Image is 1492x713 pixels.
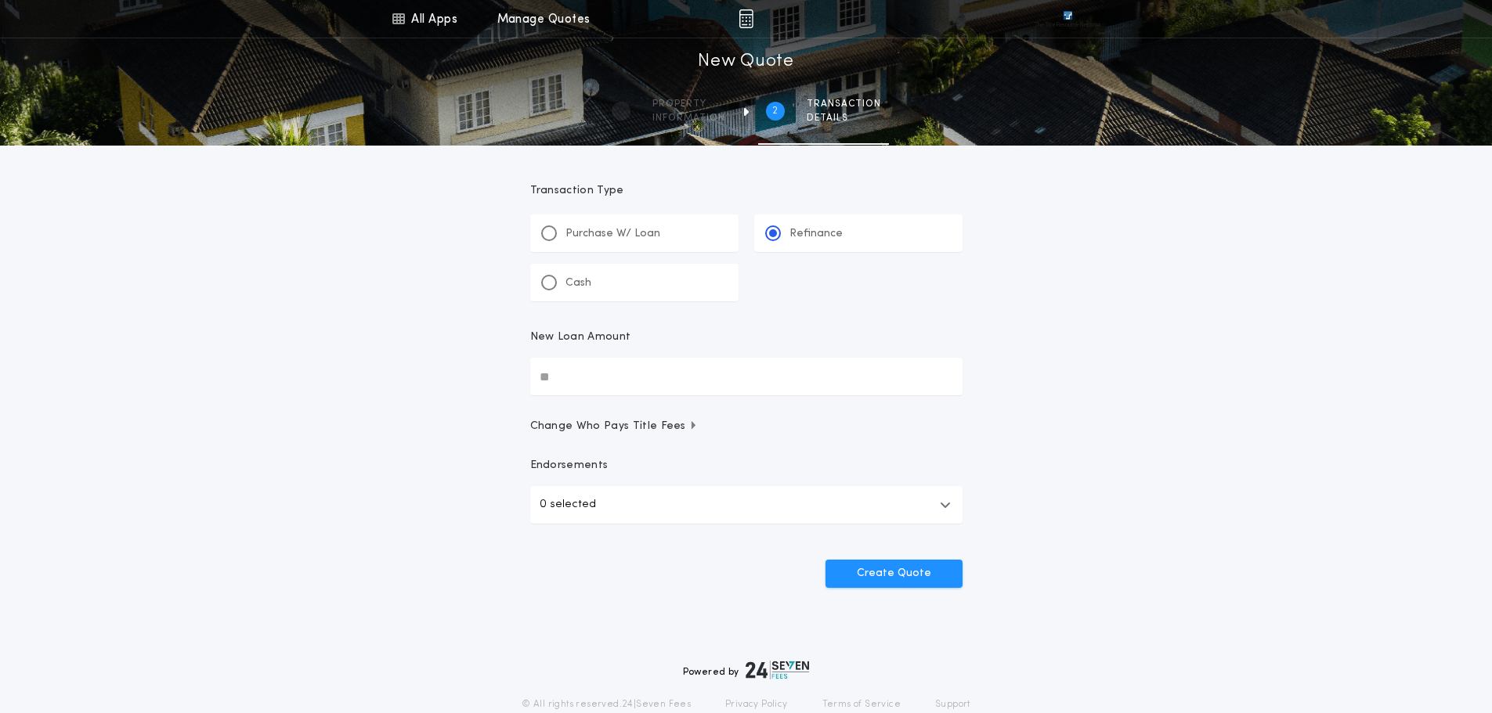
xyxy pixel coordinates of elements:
[530,486,963,524] button: 0 selected
[746,661,810,679] img: logo
[530,419,963,434] button: Change Who Pays Title Fees
[698,49,793,74] h1: New Quote
[935,698,970,711] a: Support
[652,112,725,124] span: information
[1035,11,1100,27] img: vs-icon
[565,275,591,291] p: Cash
[540,495,596,514] p: 0 selected
[807,98,881,110] span: Transaction
[822,698,901,711] a: Terms of Service
[565,226,660,242] p: Purchase W/ Loan
[530,329,631,345] p: New Loan Amount
[530,458,963,474] p: Endorsements
[530,183,963,199] p: Transaction Type
[725,698,788,711] a: Privacy Policy
[530,358,963,395] input: New Loan Amount
[825,560,963,588] button: Create Quote
[522,698,691,711] p: © All rights reserved. 24|Seven Fees
[739,9,753,28] img: img
[652,98,725,110] span: Property
[683,661,810,679] div: Powered by
[772,105,778,117] h2: 2
[530,419,699,434] span: Change Who Pays Title Fees
[789,226,843,242] p: Refinance
[807,112,881,124] span: details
